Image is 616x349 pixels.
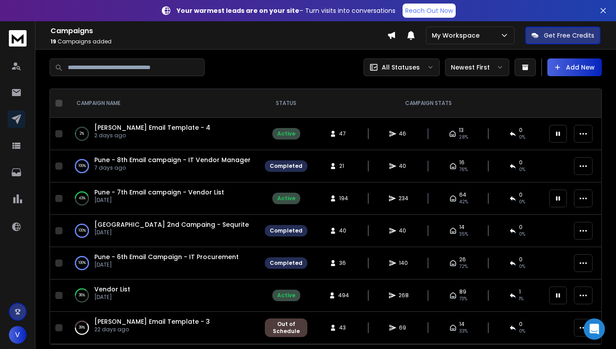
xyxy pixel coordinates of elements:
[544,31,594,40] p: Get Free Credits
[399,292,409,299] span: 268
[78,259,86,268] p: 100 %
[547,58,602,76] button: Add New
[399,227,408,234] span: 40
[277,292,295,299] div: Active
[270,321,302,335] div: Out of Schedule
[177,6,395,15] p: – Turn visits into conversations
[66,182,260,215] td: 43%Pune - 7th Email campaign - Vendor List[DATE]
[459,134,468,141] span: 28 %
[459,191,466,198] span: 64
[66,312,260,344] td: 39%[PERSON_NAME] Email Template - 322 days ago
[260,89,313,118] th: STATUS
[459,263,468,270] span: 72 %
[519,224,523,231] span: 0
[382,63,420,72] p: All Statuses
[399,163,408,170] span: 40
[9,30,27,47] img: logo
[94,317,210,326] a: [PERSON_NAME] Email Template - 3
[339,195,348,202] span: 194
[277,130,295,137] div: Active
[177,6,299,15] strong: Your warmest leads are on your site
[66,89,260,118] th: CAMPAIGN NAME
[459,231,468,238] span: 35 %
[270,227,302,234] div: Completed
[445,58,509,76] button: Newest First
[94,229,249,236] p: [DATE]
[9,326,27,344] button: V
[459,321,465,328] span: 14
[519,321,523,328] span: 0
[94,188,224,197] a: Pune - 7th Email campaign - Vendor List
[313,89,544,118] th: CAMPAIGN STATS
[459,159,465,166] span: 16
[277,195,295,202] div: Active
[50,26,387,36] h1: Campaigns
[94,132,210,139] p: 2 days ago
[339,163,348,170] span: 21
[94,326,210,333] p: 22 days ago
[94,197,224,204] p: [DATE]
[94,252,239,261] a: Pune - 6th Email Campaign - IT Procurement
[94,220,249,229] a: [GEOGRAPHIC_DATA] 2nd Campaing - Sequrite
[339,324,348,331] span: 43
[80,129,84,138] p: 2 %
[459,127,464,134] span: 13
[519,256,523,263] span: 0
[459,166,468,173] span: 76 %
[78,162,86,171] p: 100 %
[399,130,408,137] span: 46
[519,127,523,134] span: 0
[519,159,523,166] span: 0
[94,155,251,164] a: Pune - 8th Email campaign - IT Vendor Manager
[94,285,130,294] a: Vendor List
[459,288,466,295] span: 89
[339,260,348,267] span: 36
[66,279,260,312] td: 36%Vendor List[DATE]
[519,328,525,335] span: 0 %
[399,260,408,267] span: 140
[525,27,601,44] button: Get Free Credits
[519,295,523,302] span: 1 %
[94,123,210,132] a: [PERSON_NAME] Email Template - 4
[66,247,260,279] td: 100%Pune - 6th Email Campaign - IT Procurement[DATE]
[338,292,349,299] span: 494
[399,195,408,202] span: 234
[584,318,605,340] div: Open Intercom Messenger
[405,6,453,15] p: Reach Out Now
[403,4,456,18] a: Reach Out Now
[519,198,525,206] span: 0 %
[519,191,523,198] span: 0
[399,324,408,331] span: 69
[432,31,483,40] p: My Workspace
[66,118,260,150] td: 2%[PERSON_NAME] Email Template - 42 days ago
[79,194,85,203] p: 43 %
[79,291,85,300] p: 36 %
[339,130,348,137] span: 47
[519,288,521,295] span: 1
[94,261,239,268] p: [DATE]
[459,224,465,231] span: 14
[459,198,468,206] span: 42 %
[270,260,302,267] div: Completed
[79,323,85,332] p: 39 %
[50,38,387,45] p: Campaigns added
[459,256,466,263] span: 26
[66,215,260,247] td: 100%[GEOGRAPHIC_DATA] 2nd Campaing - Sequrite[DATE]
[94,294,130,301] p: [DATE]
[50,38,56,45] span: 19
[66,150,260,182] td: 100%Pune - 8th Email campaign - IT Vendor Manager7 days ago
[270,163,302,170] div: Completed
[519,166,525,173] span: 0 %
[459,295,467,302] span: 73 %
[94,164,251,171] p: 7 days ago
[519,231,525,238] span: 0 %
